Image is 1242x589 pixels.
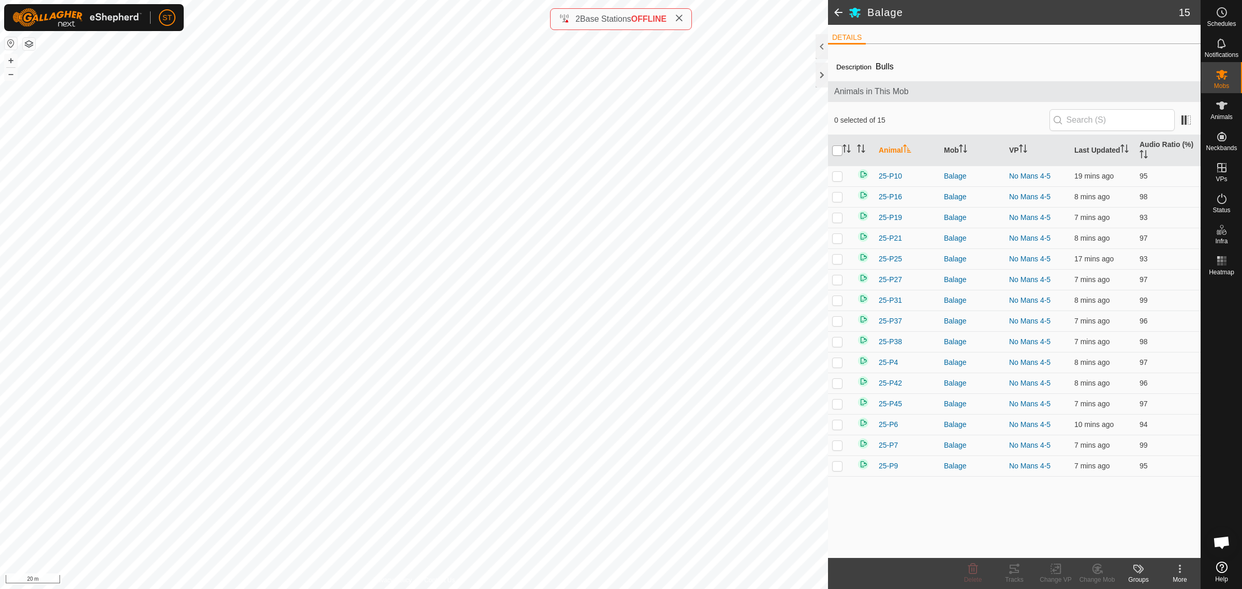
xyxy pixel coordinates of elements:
[1074,255,1114,263] span: 11 Oct 2025, 10:24 am
[944,192,1001,202] div: Balage
[1140,462,1148,470] span: 95
[1009,379,1051,387] a: No Mans 4-5
[5,68,17,80] button: –
[857,230,869,243] img: returning on
[23,38,35,50] button: Map Layers
[1074,462,1110,470] span: 11 Oct 2025, 10:35 am
[1140,172,1148,180] span: 95
[1159,575,1201,584] div: More
[1009,337,1051,346] a: No Mans 4-5
[857,292,869,305] img: returning on
[12,8,142,27] img: Gallagher Logo
[1140,400,1148,408] span: 97
[879,336,902,347] span: 25-P38
[1009,420,1051,429] a: No Mans 4-5
[1074,441,1110,449] span: 11 Oct 2025, 10:34 am
[1179,5,1190,20] span: 15
[1140,337,1148,346] span: 98
[944,336,1001,347] div: Balage
[879,357,898,368] span: 25-P4
[879,440,898,451] span: 25-P7
[959,146,967,154] p-sorticon: Activate to sort
[1049,109,1175,131] input: Search (S)
[857,396,869,408] img: returning on
[879,254,902,264] span: 25-P25
[940,135,1005,166] th: Mob
[994,575,1035,584] div: Tracks
[857,272,869,284] img: returning on
[857,251,869,263] img: returning on
[1009,400,1051,408] a: No Mans 4-5
[1074,275,1110,284] span: 11 Oct 2025, 10:34 am
[1140,213,1148,222] span: 93
[1140,152,1148,160] p-sorticon: Activate to sort
[1140,193,1148,201] span: 98
[944,171,1001,182] div: Balage
[1140,275,1148,284] span: 97
[1206,527,1237,558] div: Open chat
[871,58,898,75] span: Bulls
[1135,135,1201,166] th: Audio Ratio (%)
[944,399,1001,409] div: Balage
[5,54,17,67] button: +
[1009,462,1051,470] a: No Mans 4-5
[1074,234,1110,242] span: 11 Oct 2025, 10:34 am
[834,85,1194,98] span: Animals in This Mob
[875,135,940,166] th: Animal
[1207,21,1236,27] span: Schedules
[1206,145,1237,151] span: Neckbands
[1140,420,1148,429] span: 94
[1140,317,1148,325] span: 96
[944,419,1001,430] div: Balage
[879,316,902,327] span: 25-P37
[1140,441,1148,449] span: 99
[1215,238,1228,244] span: Infra
[1070,135,1135,166] th: Last Updated
[857,417,869,429] img: returning on
[1009,234,1051,242] a: No Mans 4-5
[1076,575,1118,584] div: Change Mob
[1118,575,1159,584] div: Groups
[575,14,580,23] span: 2
[1215,576,1228,582] span: Help
[1074,400,1110,408] span: 11 Oct 2025, 10:34 am
[828,32,866,45] li: DETAILS
[944,316,1001,327] div: Balage
[857,313,869,326] img: returning on
[857,458,869,470] img: returning on
[1074,317,1110,325] span: 11 Oct 2025, 10:34 am
[1074,193,1110,201] span: 11 Oct 2025, 10:34 am
[834,115,1049,126] span: 0 selected of 15
[1009,317,1051,325] a: No Mans 4-5
[1019,146,1027,154] p-sorticon: Activate to sort
[944,357,1001,368] div: Balage
[1035,575,1076,584] div: Change VP
[5,37,17,50] button: Reset Map
[857,437,869,450] img: returning on
[1074,358,1110,366] span: 11 Oct 2025, 10:33 am
[944,461,1001,472] div: Balage
[162,12,172,23] span: ST
[879,399,902,409] span: 25-P45
[1074,172,1114,180] span: 11 Oct 2025, 10:22 am
[1009,358,1051,366] a: No Mans 4-5
[879,212,902,223] span: 25-P19
[424,576,455,585] a: Contact Us
[903,146,911,154] p-sorticon: Activate to sort
[964,576,982,583] span: Delete
[1009,275,1051,284] a: No Mans 4-5
[857,375,869,388] img: returning on
[879,378,902,389] span: 25-P42
[1205,52,1238,58] span: Notifications
[879,192,902,202] span: 25-P16
[1201,557,1242,586] a: Help
[879,419,898,430] span: 25-P6
[857,334,869,346] img: returning on
[1216,176,1227,182] span: VPs
[1009,441,1051,449] a: No Mans 4-5
[857,189,869,201] img: returning on
[879,233,902,244] span: 25-P21
[944,440,1001,451] div: Balage
[836,63,871,71] label: Description
[944,212,1001,223] div: Balage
